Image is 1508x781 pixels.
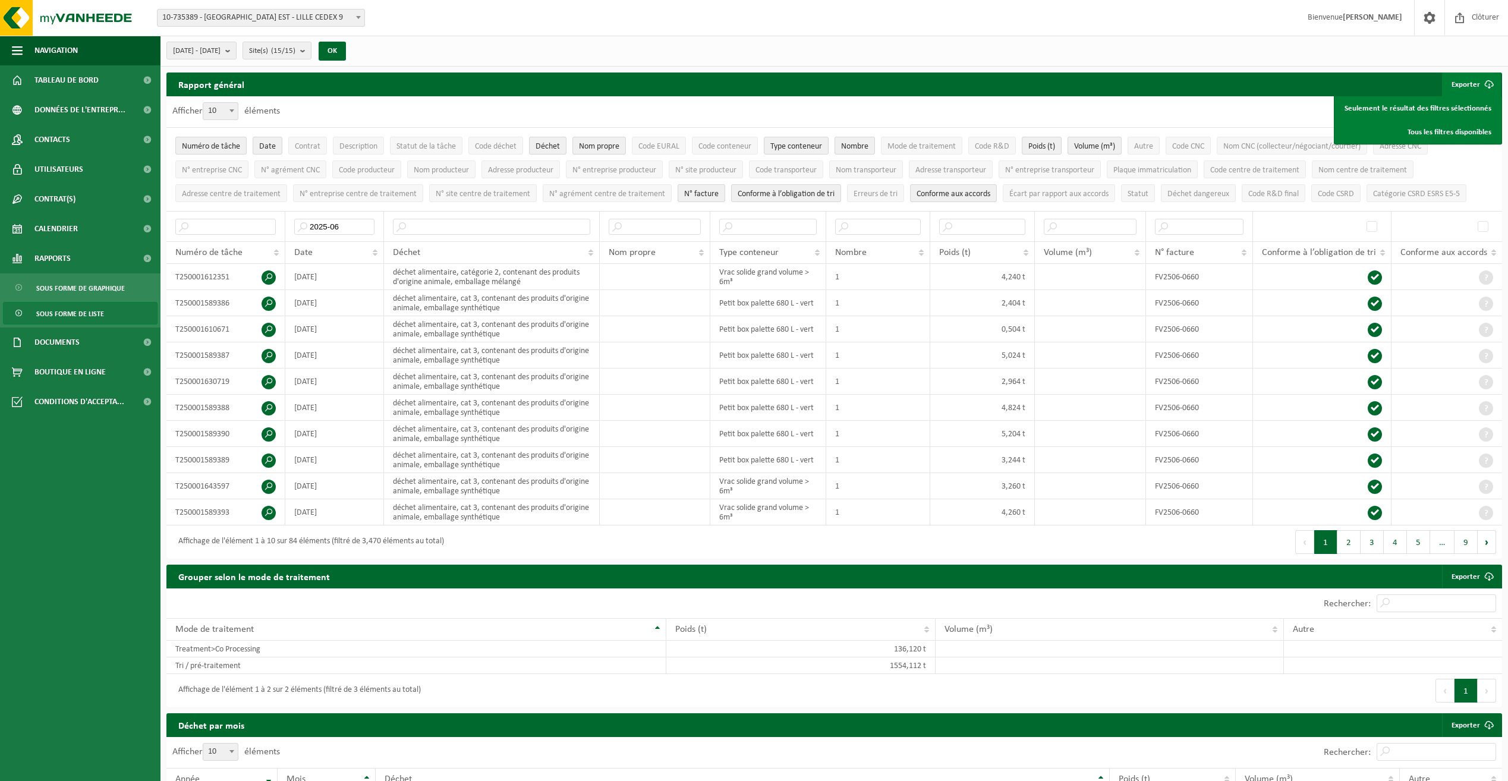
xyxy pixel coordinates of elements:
[930,369,1034,395] td: 2,964 t
[34,184,75,214] span: Contrat(s)
[166,316,285,342] td: T250001610671
[836,166,896,175] span: Nom transporteur
[1242,184,1305,202] button: Code R&D finalCode R&amp;D final: Activate to sort
[749,160,823,178] button: Code transporteurCode transporteur: Activate to sort
[826,342,930,369] td: 1
[1223,142,1361,151] span: Nom CNC (collecteur/négociant/courtier)
[1442,565,1501,588] a: Exporter
[1430,530,1455,554] span: …
[1028,142,1055,151] span: Poids (t)
[285,447,384,473] td: [DATE]
[332,160,401,178] button: Code producteurCode producteur: Activate to sort
[1146,447,1253,473] td: FV2506-0660
[887,142,956,151] span: Mode de traitement
[1146,421,1253,447] td: FV2506-0660
[429,184,537,202] button: N° site centre de traitementN° site centre de traitement: Activate to sort
[243,42,311,59] button: Site(s)(15/15)
[917,190,990,199] span: Conforme aux accords
[384,264,600,290] td: déchet alimentaire, catégorie 2, contenant des produits d'origine animale, emballage mélangé
[684,190,719,199] span: N° facture
[675,166,736,175] span: N° site producteur
[1146,316,1253,342] td: FV2506-0660
[692,137,758,155] button: Code conteneurCode conteneur: Activate to sort
[172,680,421,701] div: Affichage de l'élément 1 à 2 sur 2 éléments (filtré de 3 éléments au total)
[910,184,997,202] button: Conforme aux accords : Activate to sort
[166,447,285,473] td: T250001589389
[566,160,663,178] button: N° entreprise producteurN° entreprise producteur: Activate to sort
[638,142,679,151] span: Code EURAL
[710,499,826,525] td: Vrac solide grand volume > 6m³
[1068,137,1122,155] button: Volume (m³)Volume (m³): Activate to sort
[930,316,1034,342] td: 0,504 t
[384,395,600,421] td: déchet alimentaire, cat 3, contenant des produits d'origine animale, emballage synthétique
[175,137,247,155] button: Numéro de tâcheNuméro de tâche: Activate to sort
[1373,137,1428,155] button: Adresse CNCAdresse CNC: Activate to sort
[3,302,158,325] a: Sous forme de liste
[1400,248,1487,257] span: Conforme aux accords
[295,142,320,151] span: Contrat
[738,190,835,199] span: Conforme à l’obligation de tri
[175,184,287,202] button: Adresse centre de traitementAdresse centre de traitement: Activate to sort
[1146,395,1253,421] td: FV2506-0660
[1121,184,1155,202] button: StatutStatut: Activate to sort
[826,499,930,525] td: 1
[939,248,971,257] span: Poids (t)
[1318,190,1354,199] span: Code CSRD
[1367,184,1466,202] button: Catégorie CSRD ESRS E5-5Catégorie CSRD ESRS E5-5: Activate to sort
[166,473,285,499] td: T250001643597
[1343,13,1402,22] strong: [PERSON_NAME]
[203,744,238,760] span: 10
[826,421,930,447] td: 1
[34,125,70,155] span: Contacts
[770,142,822,151] span: Type conteneur
[175,160,248,178] button: N° entreprise CNCN° entreprise CNC: Activate to sort
[1107,160,1198,178] button: Plaque immatriculationPlaque immatriculation: Activate to sort
[34,155,83,184] span: Utilisateurs
[36,277,125,300] span: Sous forme de graphique
[731,184,841,202] button: Conforme à l’obligation de tri : Activate to sort
[203,743,238,761] span: 10
[710,264,826,290] td: Vrac solide grand volume > 6m³
[300,190,417,199] span: N° entreprise centre de traitement
[34,214,78,244] span: Calendrier
[909,160,993,178] button: Adresse transporteurAdresse transporteur: Activate to sort
[930,395,1034,421] td: 4,824 t
[678,184,725,202] button: N° factureN° facture: Activate to sort
[339,142,377,151] span: Description
[414,166,469,175] span: Nom producteur
[203,102,238,120] span: 10
[1146,342,1253,369] td: FV2506-0660
[710,342,826,369] td: Petit box palette 680 L - vert
[384,316,600,342] td: déchet alimentaire, cat 3, contenant des produits d'origine animale, emballage synthétique
[166,42,237,59] button: [DATE] - [DATE]
[536,142,560,151] span: Déchet
[384,473,600,499] td: déchet alimentaire, cat 3, contenant des produits d'origine animale, emballage synthétique
[34,357,106,387] span: Boutique en ligne
[1161,184,1236,202] button: Déchet dangereux : Activate to sort
[384,447,600,473] td: déchet alimentaire, cat 3, contenant des produits d'origine animale, emballage synthétique
[259,142,276,151] span: Date
[710,473,826,499] td: Vrac solide grand volume > 6m³
[1336,120,1500,144] a: Tous les filtres disponibles
[835,137,875,155] button: NombreNombre: Activate to sort
[285,499,384,525] td: [DATE]
[1324,748,1371,757] label: Rechercher:
[829,160,903,178] button: Nom transporteurNom transporteur: Activate to sort
[285,395,384,421] td: [DATE]
[34,387,124,417] span: Conditions d'accepta...
[34,95,125,125] span: Données de l'entrepr...
[1311,184,1361,202] button: Code CSRDCode CSRD: Activate to sort
[339,166,395,175] span: Code producteur
[475,142,517,151] span: Code déchet
[1172,142,1204,151] span: Code CNC
[930,499,1034,525] td: 4,260 t
[1210,166,1299,175] span: Code centre de traitement
[572,166,656,175] span: N° entreprise producteur
[1146,473,1253,499] td: FV2506-0660
[1295,530,1314,554] button: Previous
[182,190,281,199] span: Adresse centre de traitement
[34,36,78,65] span: Navigation
[835,248,867,257] span: Nombre
[172,531,444,553] div: Affichage de l'élément 1 à 10 sur 84 éléments (filtré de 3,470 éléments au total)
[999,160,1101,178] button: N° entreprise transporteurN° entreprise transporteur: Activate to sort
